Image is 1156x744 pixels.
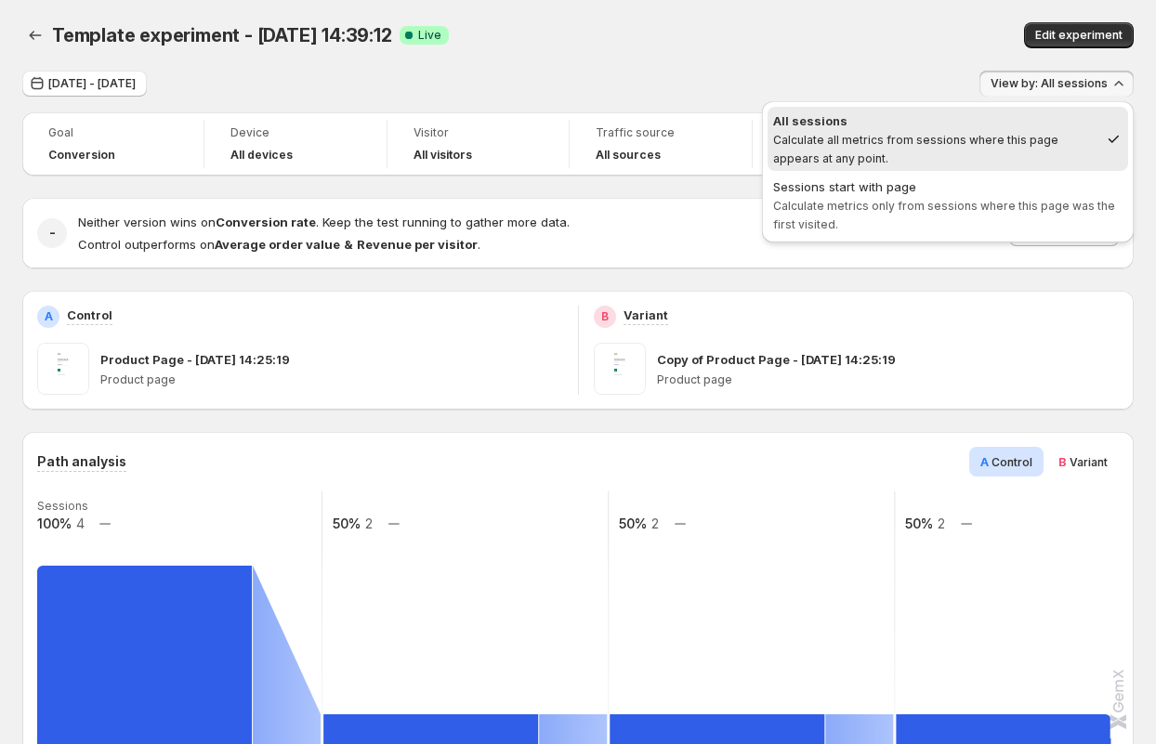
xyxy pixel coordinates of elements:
[619,516,647,531] text: 50%
[78,237,480,252] span: Control outperforms on .
[773,177,1123,196] div: Sessions start with page
[37,452,126,471] h3: Path analysis
[773,199,1115,231] span: Calculate metrics only from sessions where this page was the first visited.
[37,516,72,531] text: 100%
[365,516,373,531] text: 2
[773,111,1098,130] div: All sessions
[657,350,896,369] p: Copy of Product Page - [DATE] 14:25:19
[596,124,725,164] a: Traffic sourceAll sources
[938,516,945,531] text: 2
[1058,454,1067,469] span: B
[22,71,147,97] button: [DATE] - [DATE]
[76,516,85,531] text: 4
[48,124,177,164] a: GoalConversion
[979,71,1134,97] button: View by: All sessions
[601,309,609,324] h2: B
[230,124,360,164] a: DeviceAll devices
[773,133,1058,165] span: Calculate all metrics from sessions where this page appears at any point.
[651,516,659,531] text: 2
[414,148,472,163] h4: All visitors
[67,306,112,324] p: Control
[215,237,340,252] strong: Average order value
[1035,28,1123,43] span: Edit experiment
[596,148,661,163] h4: All sources
[78,215,570,229] span: Neither version wins on . Keep the test running to gather more data.
[333,516,361,531] text: 50%
[48,125,177,140] span: Goal
[230,125,360,140] span: Device
[992,455,1032,469] span: Control
[414,124,543,164] a: VisitorAll visitors
[48,148,115,163] span: Conversion
[100,372,563,387] p: Product page
[1070,455,1108,469] span: Variant
[230,148,293,163] h4: All devices
[344,237,353,252] strong: &
[357,237,478,252] strong: Revenue per visitor
[657,372,1120,387] p: Product page
[100,350,290,369] p: Product Page - [DATE] 14:25:19
[991,76,1108,91] span: View by: All sessions
[414,125,543,140] span: Visitor
[48,76,136,91] span: [DATE] - [DATE]
[596,125,725,140] span: Traffic source
[49,224,56,242] h2: -
[45,309,53,324] h2: A
[594,343,646,395] img: Copy of Product Page - Sep 16, 14:25:19
[52,24,392,46] span: Template experiment - [DATE] 14:39:12
[624,306,668,324] p: Variant
[37,343,89,395] img: Product Page - Sep 16, 14:25:19
[905,516,933,531] text: 50%
[1024,22,1134,48] button: Edit experiment
[37,499,88,513] text: Sessions
[216,215,316,229] strong: Conversion rate
[418,28,441,43] span: Live
[980,454,989,469] span: A
[22,22,48,48] button: Back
